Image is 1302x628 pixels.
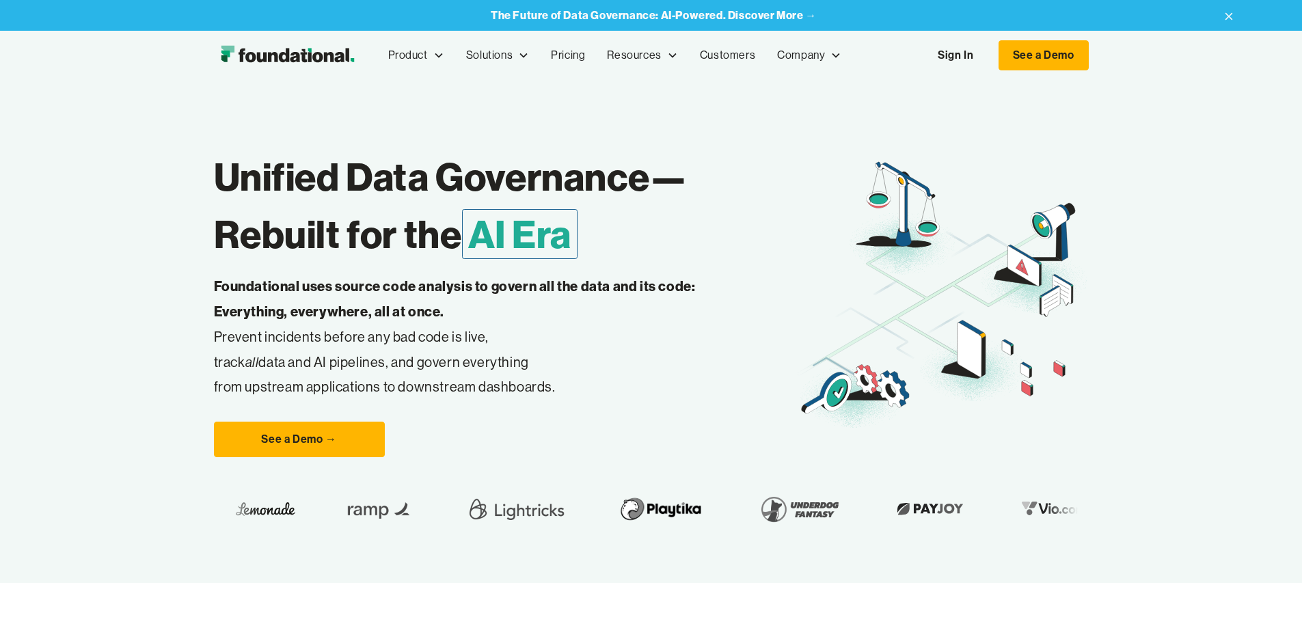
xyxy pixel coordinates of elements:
img: Lemonade [236,498,295,519]
div: Product [388,46,428,64]
div: Company [777,46,825,64]
a: Sign In [924,41,987,70]
div: Resources [607,46,661,64]
img: Payjoy [890,498,971,519]
div: Company [766,33,852,78]
span: AI Era [462,209,578,259]
a: See a Demo [999,40,1089,70]
h1: Unified Data Governance— Rebuilt for the [214,148,797,263]
img: Foundational Logo [214,42,361,69]
a: home [214,42,361,69]
img: Ramp [339,490,421,528]
div: Product [377,33,455,78]
p: Prevent incidents before any bad code is live, track data and AI pipelines, and govern everything... [214,274,739,400]
img: Lightricks [465,490,569,528]
img: Underdog Fantasy [753,490,846,528]
div: Solutions [455,33,540,78]
em: all [245,353,259,370]
strong: Foundational uses source code analysis to govern all the data and its code: Everything, everywher... [214,277,696,320]
a: The Future of Data Governance: AI-Powered. Discover More → [491,9,817,22]
div: Solutions [466,46,513,64]
iframe: Chat Widget [1234,562,1302,628]
a: Customers [689,33,766,78]
a: Pricing [540,33,596,78]
img: Playtika [612,490,710,528]
a: See a Demo → [214,422,385,457]
strong: The Future of Data Governance: AI-Powered. Discover More → [491,8,817,22]
img: Vio.com [1014,498,1094,519]
div: Resources [596,33,688,78]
